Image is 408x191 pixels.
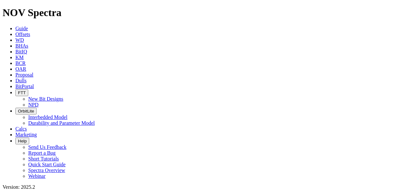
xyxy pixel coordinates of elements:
[15,84,34,89] a: BitPortal
[28,144,66,150] a: Send Us Feedback
[15,55,24,60] a: KM
[28,150,55,156] a: Report a Bug
[15,60,26,66] a: BCR
[28,120,95,126] a: Durability and Parameter Model
[15,126,27,132] a: Calcs
[15,26,28,31] a: Guide
[15,132,37,137] a: Marketing
[28,168,65,173] a: Spectra Overview
[15,78,27,83] a: Dulls
[28,96,63,102] a: New Bit Designs
[3,184,405,190] div: Version: 2025.2
[15,32,30,37] a: Offsets
[15,37,24,43] a: WD
[15,72,33,77] a: Proposal
[3,7,405,19] h1: NOV Spectra
[18,90,26,95] span: FTT
[28,162,65,167] a: Quick Start Guide
[28,114,67,120] a: Interbedded Model
[15,43,28,49] a: BHAs
[18,109,34,114] span: OrbitLite
[28,156,59,161] a: Short Tutorials
[28,102,38,107] a: NPD
[28,173,46,179] a: Webinar
[18,139,27,143] span: Help
[15,49,27,54] a: BitIQ
[15,108,37,114] button: OrbitLite
[15,138,29,144] button: Help
[15,89,28,96] button: FTT
[15,66,26,72] a: OAR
